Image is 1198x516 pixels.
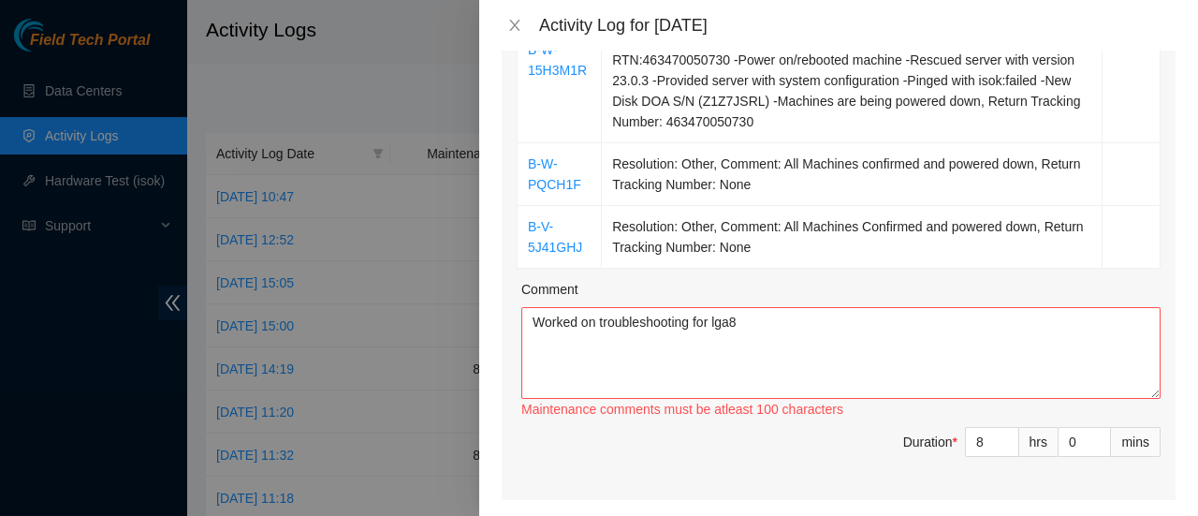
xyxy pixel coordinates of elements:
div: Activity Log for [DATE] [539,15,1176,36]
button: Close [502,17,528,35]
textarea: Comment [521,307,1161,399]
div: mins [1111,427,1161,457]
a: B-W-PQCH1F [528,156,581,192]
label: Comment [521,279,578,300]
a: B-V-5J41GHJ [528,219,582,255]
div: Duration [903,432,957,452]
td: Resolution: Other, Comment: All Machines Confirmed and powered down, Return Tracking Number: None [602,206,1103,269]
span: close [507,18,522,33]
td: Resolution: Other, Comment: All Machines confirmed and powered down, Return Tracking Number: None [602,143,1103,206]
div: Maintenance comments must be atleast 100 characters [521,399,1161,420]
div: hrs [1019,427,1059,457]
